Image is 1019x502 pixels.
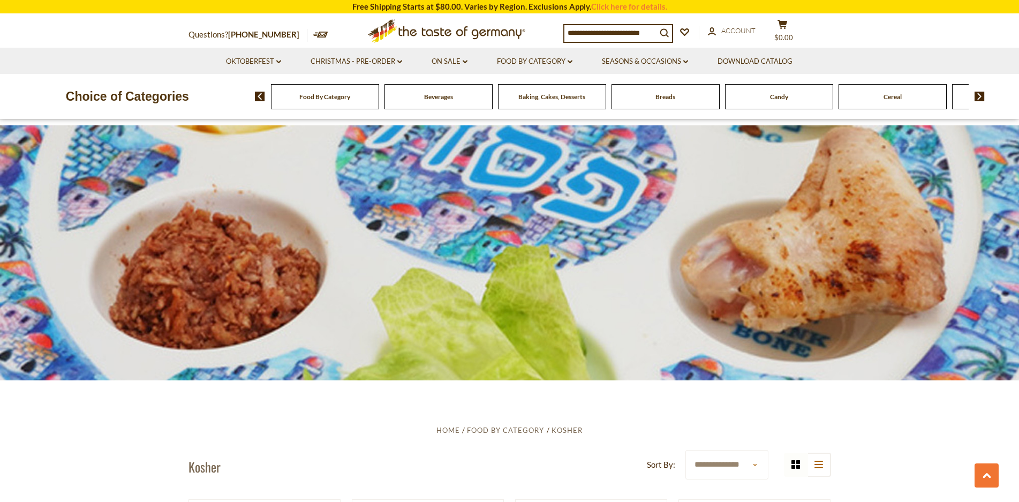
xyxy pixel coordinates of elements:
[467,426,544,434] a: Food By Category
[552,426,583,434] a: Kosher
[655,93,675,101] a: Breads
[226,56,281,68] a: Oktoberfest
[518,93,585,101] a: Baking, Cakes, Desserts
[591,2,667,11] a: Click here for details.
[228,29,299,39] a: [PHONE_NUMBER]
[436,426,460,434] a: Home
[718,56,792,68] a: Download Catalog
[884,93,902,101] a: Cereal
[975,92,985,101] img: next arrow
[647,458,675,471] label: Sort By:
[708,25,756,37] a: Account
[424,93,453,101] a: Beverages
[188,28,307,42] p: Questions?
[774,33,793,42] span: $0.00
[497,56,572,68] a: Food By Category
[255,92,265,101] img: previous arrow
[767,19,799,46] button: $0.00
[188,459,221,475] h1: Kosher
[721,26,756,35] span: Account
[432,56,467,68] a: On Sale
[770,93,788,101] a: Candy
[602,56,688,68] a: Seasons & Occasions
[299,93,350,101] a: Food By Category
[311,56,402,68] a: Christmas - PRE-ORDER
